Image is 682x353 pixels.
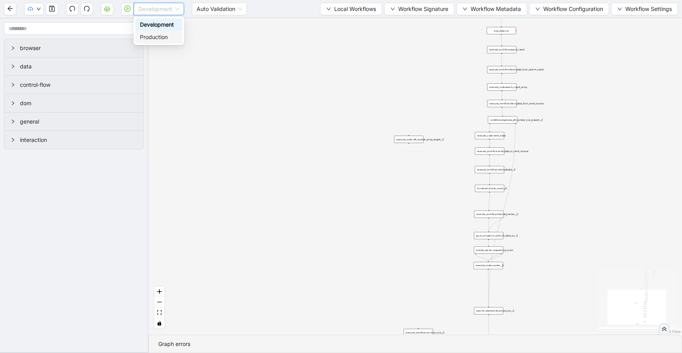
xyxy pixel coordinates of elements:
div: execute_code:counter__0 [474,262,503,269]
span: down [463,7,467,11]
button: downWorkflow Settings [611,3,678,15]
button: cloud-server [101,3,113,15]
div: loop_data:csv [487,27,516,34]
div: go_to_url:search_remit_ith_date_url__0 [474,232,503,240]
g: Edge from luminai_server_request:run_count to execute_code:counter__0 [476,254,489,261]
g: Edge from increment_ticket_count:__0 to execute_workflow:internal_tracker__0 [489,193,490,210]
div: execute_code:_eft_number_array_length__0 [394,136,424,143]
div: general [4,113,143,131]
div: execute_workflow:internal_tracker__0 [474,211,504,218]
span: down [535,7,540,11]
button: zoom in [154,287,165,297]
div: execute_workflow:write_data_to_remit_tracker [475,147,505,155]
div: Graph errors [158,340,672,348]
span: plus-circle [406,146,412,151]
div: browser [4,39,143,57]
span: Development [138,3,179,15]
span: save [49,5,55,12]
span: down [390,7,395,11]
span: browser [20,44,137,52]
div: execute_workflow:fetch_data_from_remit_tracker [487,100,517,108]
span: cloud-upload [28,6,33,12]
g: Edge from execute_workflow:fetch_data_from_remit_tracker to conditions:duplicate_eft_number_not_p... [502,108,503,116]
div: execute_workflow:fetch_data_from_search_result [487,66,517,73]
a: React Flow attribution [661,329,681,334]
span: down [36,7,41,11]
g: Edge from loop_data:csv to execute_workflow:search_remit [501,35,502,45]
span: Auto Validation [197,3,242,15]
button: fit view [154,308,165,318]
div: Development [140,20,178,29]
span: double-right [662,326,667,332]
div: data [4,57,143,75]
button: zoom out [154,297,165,308]
span: redo [84,5,90,12]
span: cloud-server [104,5,110,12]
span: play-circle [124,5,131,12]
div: Production [140,33,178,41]
span: Workflow Settings [625,5,672,13]
div: execute_workflow:search_remit [487,46,517,54]
div: increment_ticket_count:__0 [475,185,505,192]
button: downLocal Workflows [320,3,382,15]
button: play-circle [121,3,134,15]
button: toggle interactivity [154,318,165,329]
span: down [618,7,622,11]
div: interaction [4,131,143,149]
span: right [11,46,15,50]
span: Local Workflows [334,5,376,13]
div: Production [135,31,183,43]
button: redo [81,3,93,15]
span: undo [69,5,75,12]
div: luminai_server_request:run_count [474,247,503,254]
span: arrow-left [7,5,13,12]
button: downWorkflow Signature [384,3,455,15]
span: Workflow Signature [398,5,448,13]
div: conditions:duplicate_eft_number_not_present__0 [488,116,517,124]
span: Workflow Configuration [543,5,603,13]
div: wait_for_element:download_csv__0 [474,307,503,315]
div: Development [135,18,183,31]
span: dom [20,99,137,108]
button: undo [66,3,79,15]
span: right [11,138,15,142]
span: right [11,119,15,124]
div: execute_code:search_result_array [487,83,517,91]
span: interaction [20,136,137,144]
button: cloud-uploaddown [24,3,44,15]
div: control-flow [4,76,143,94]
button: downWorkflow Configuration [529,3,609,15]
div: execute_workflow:claim_details__0 [475,166,504,174]
div: execute_code:_eft_number_array_length__0plus-circle [394,136,424,143]
button: save [46,3,58,15]
div: dom [4,94,143,112]
span: right [11,64,15,69]
div: execute_workflow:scroll_to_row__0 [404,329,433,336]
button: arrow-left [4,3,16,15]
span: right [11,82,15,87]
span: data [20,62,137,71]
div: execute_code:remit_index [475,132,504,140]
span: down [326,7,331,11]
g: Edge from luminai_server_request:run_count to execute_code:counter__0 [489,250,507,261]
button: downWorkflow Metadata [456,3,527,15]
span: Workflow Metadata [471,5,521,13]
